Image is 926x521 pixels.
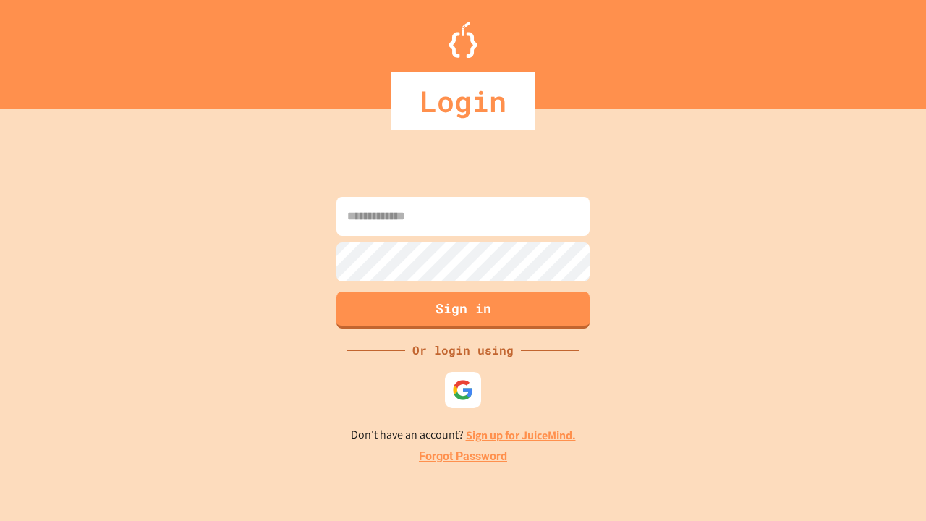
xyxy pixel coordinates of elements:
[449,22,477,58] img: Logo.svg
[351,426,576,444] p: Don't have an account?
[419,448,507,465] a: Forgot Password
[391,72,535,130] div: Login
[405,342,521,359] div: Or login using
[452,379,474,401] img: google-icon.svg
[466,428,576,443] a: Sign up for JuiceMind.
[336,292,590,329] button: Sign in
